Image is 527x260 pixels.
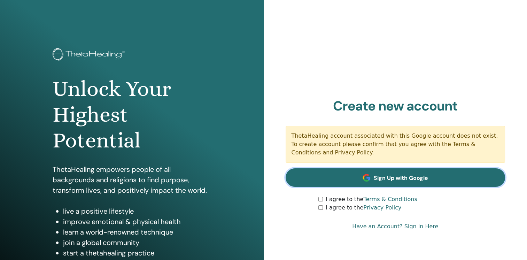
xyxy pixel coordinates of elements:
li: learn a world-renowned technique [63,227,211,237]
label: I agree to the [326,204,401,212]
li: start a thetahealing practice [63,248,211,258]
li: join a global community [63,237,211,248]
a: Sign Up with Google [286,168,505,187]
li: improve emotional & physical health [63,216,211,227]
a: Terms & Conditions [363,196,417,202]
a: Privacy Policy [363,204,401,211]
h2: Create new account [286,98,505,114]
li: live a positive lifestyle [63,206,211,216]
label: I agree to the [326,195,417,204]
p: ThetaHealing empowers people of all backgrounds and religions to find purpose, transform lives, a... [53,164,211,196]
div: ThetaHealing account associated with this Google account does not exist. To create account please... [286,126,505,163]
span: Sign Up with Google [374,174,428,182]
a: Have an Account? Sign in Here [352,222,438,231]
h1: Unlock Your Highest Potential [53,76,211,154]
